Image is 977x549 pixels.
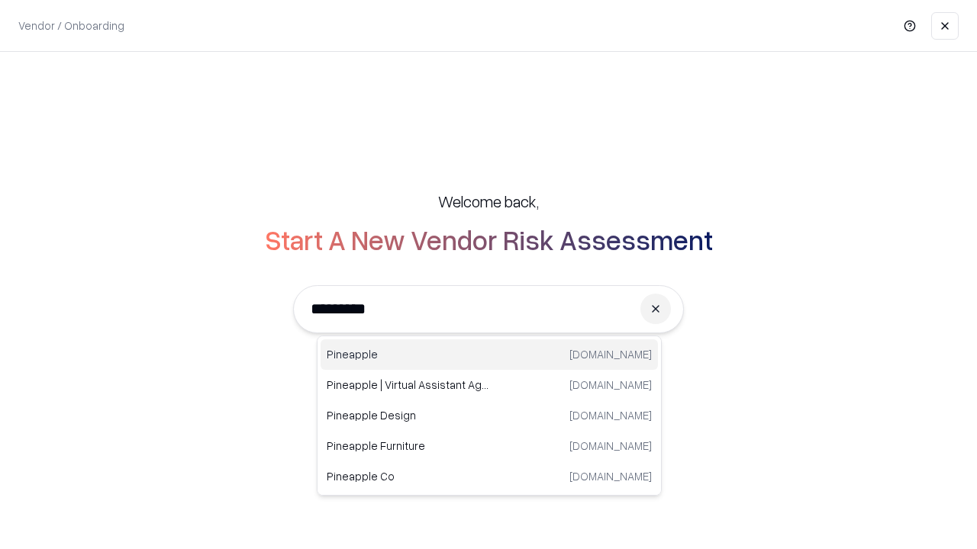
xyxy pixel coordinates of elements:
p: Pineapple | Virtual Assistant Agency [327,377,489,393]
div: Suggestions [317,335,662,496]
p: [DOMAIN_NAME] [569,346,652,362]
h5: Welcome back, [438,191,539,212]
p: [DOMAIN_NAME] [569,407,652,423]
p: [DOMAIN_NAME] [569,377,652,393]
p: Pineapple Co [327,468,489,484]
p: Vendor / Onboarding [18,18,124,34]
p: Pineapple [327,346,489,362]
p: [DOMAIN_NAME] [569,468,652,484]
p: [DOMAIN_NAME] [569,438,652,454]
p: Pineapple Furniture [327,438,489,454]
h2: Start A New Vendor Risk Assessment [265,224,713,255]
p: Pineapple Design [327,407,489,423]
